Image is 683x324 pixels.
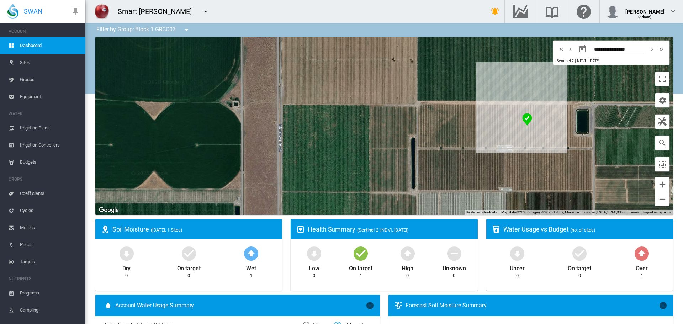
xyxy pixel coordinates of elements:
md-icon: icon-bell-ring [491,7,499,16]
div: Filter by Group: Block 1 GRCC03 [91,23,196,37]
img: SWAN-Landscape-Logo-Colour-drop.png [7,4,18,19]
span: Dashboard [20,37,80,54]
div: 0 [125,272,128,279]
md-icon: icon-heart-box-outline [296,225,305,234]
span: Equipment [20,88,80,105]
span: NUTRIENTS [9,273,80,285]
span: Prices [20,236,80,253]
a: Report a map error [643,210,671,214]
md-icon: icon-information [659,301,667,310]
md-icon: Go to the Data Hub [512,7,529,16]
span: (Admin) [638,15,652,19]
button: icon-menu-down [198,4,213,18]
button: icon-menu-down [179,23,194,37]
span: Programs [20,285,80,302]
div: Unknown [443,262,466,272]
div: Dry [122,262,131,272]
div: 0 [453,272,455,279]
img: YtjmHKFGiqIWo3ShRokSJEiVKZOhRokSJEiVKlAjoUaJEiRIlSpRlyf8LMACnKjiBBoDTpwAAAABJRU5ErkJggg== [93,2,111,20]
md-icon: icon-cup-water [492,225,501,234]
md-icon: icon-arrow-up-bold-circle [399,245,416,262]
md-icon: icon-arrow-up-bold-circle [243,245,260,262]
button: Keyboard shortcuts [466,210,497,215]
div: 0 [516,272,519,279]
md-icon: icon-magnify [658,139,667,147]
md-icon: icon-map-marker-radius [101,225,110,234]
md-icon: icon-minus-circle [446,245,463,262]
md-icon: icon-water [104,301,112,310]
button: icon-chevron-left [566,45,575,53]
button: md-calendar [576,42,590,56]
img: Google [97,206,121,215]
button: Zoom out [655,192,669,206]
img: profile.jpg [605,4,620,18]
md-icon: icon-chevron-right [648,45,656,53]
div: Health Summary [308,225,472,234]
span: Metrics [20,219,80,236]
md-icon: icon-arrow-down-bold-circle [118,245,135,262]
span: Cycles [20,202,80,219]
span: Account Water Usage Summary [115,302,366,309]
md-icon: icon-cog [658,96,667,105]
span: Sentinel-2 | NDVI [557,59,586,63]
span: Irrigation Plans [20,119,80,137]
md-icon: Search the knowledge base [544,7,561,16]
div: 0 [313,272,315,279]
div: 0 [187,272,190,279]
span: SWAN [24,7,42,16]
md-icon: Click here for help [575,7,592,16]
md-icon: icon-select-all [658,160,667,169]
button: Toggle fullscreen view [655,72,669,86]
md-icon: icon-chevron-double-right [657,45,665,53]
span: (no. of sites) [570,227,595,233]
span: ([DATE], 1 Sites) [151,227,182,233]
div: 0 [406,272,409,279]
md-icon: icon-chevron-double-left [557,45,565,53]
button: icon-cog [655,93,669,107]
div: 1 [360,272,362,279]
div: Wet [246,262,256,272]
button: Zoom in [655,177,669,192]
button: icon-chevron-right [647,45,657,53]
md-icon: icon-menu-down [182,26,191,34]
div: On target [568,262,591,272]
md-icon: icon-thermometer-lines [394,301,403,310]
md-icon: icon-arrow-down-bold-circle [509,245,526,262]
a: Terms [629,210,639,214]
div: Smart [PERSON_NAME] [118,6,198,16]
md-icon: icon-checkbox-marked-circle [180,245,197,262]
span: Budgets [20,154,80,171]
md-icon: icon-checkbox-marked-circle [571,245,588,262]
div: NDVI: SHA GRCC03 [522,113,532,126]
div: 1 [250,272,252,279]
div: Water Usage vs Budget [503,225,667,234]
span: Sampling [20,302,80,319]
button: icon-magnify [655,136,669,150]
md-icon: icon-menu-down [201,7,210,16]
div: High [402,262,413,272]
button: icon-bell-ring [488,4,502,18]
div: 0 [578,272,581,279]
div: Low [309,262,319,272]
button: icon-select-all [655,157,669,171]
md-icon: icon-information [366,301,374,310]
div: Soil Moisture [112,225,276,234]
span: | [DATE] [587,59,599,63]
span: WATER [9,108,80,119]
span: Coefficients [20,185,80,202]
div: [PERSON_NAME] [625,5,665,12]
span: Sites [20,54,80,71]
div: Under [510,262,525,272]
md-icon: icon-checkbox-marked-circle [352,245,369,262]
md-icon: icon-arrow-down-bold-circle [306,245,323,262]
md-icon: icon-arrow-up-bold-circle [633,245,650,262]
span: CROPS [9,174,80,185]
div: 1 [641,272,643,279]
a: Open this area in Google Maps (opens a new window) [97,206,121,215]
span: Groups [20,71,80,88]
md-icon: icon-chevron-left [567,45,575,53]
span: ACCOUNT [9,26,80,37]
div: On target [177,262,201,272]
div: On target [349,262,372,272]
button: icon-chevron-double-right [657,45,666,53]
